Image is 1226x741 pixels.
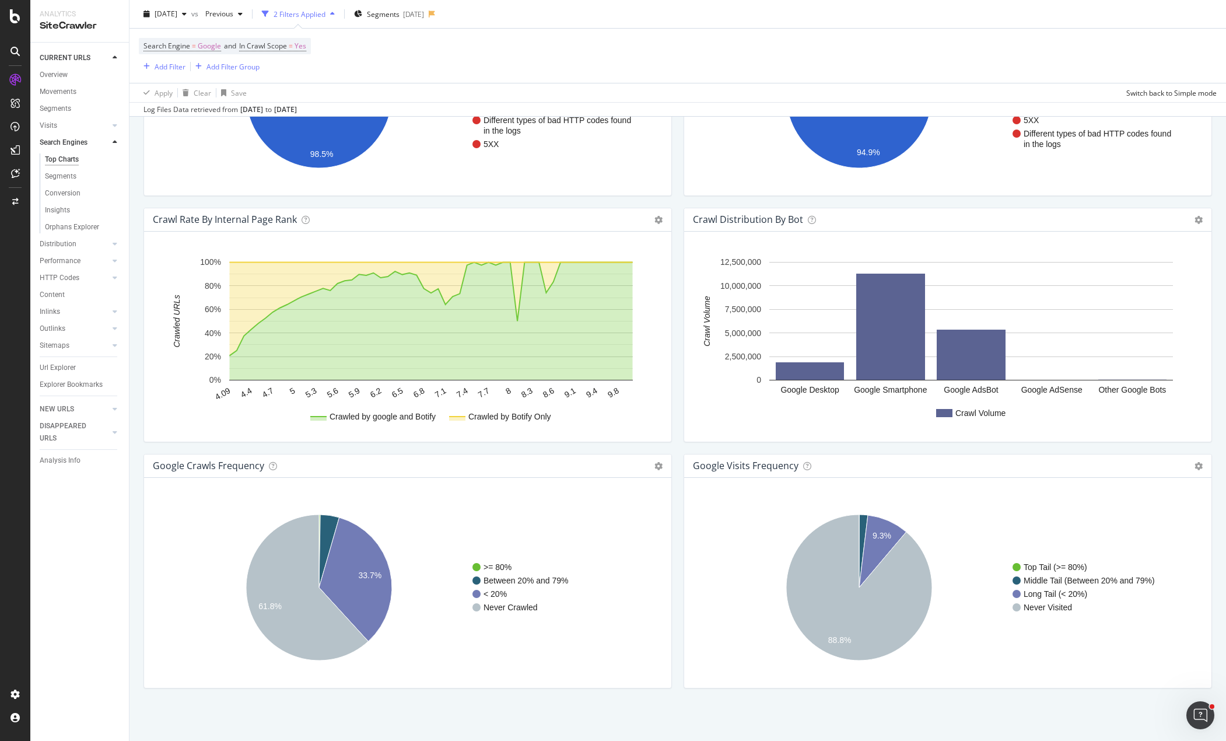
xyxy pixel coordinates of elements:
[367,9,400,19] span: Segments
[654,462,663,470] i: Options
[40,238,109,250] a: Distribution
[693,497,1198,679] svg: A chart.
[725,352,761,361] text: 2,500,000
[541,386,556,400] text: 8.6
[40,306,60,318] div: Inlinks
[155,9,177,19] span: 2025 Sep. 13th
[40,379,103,391] div: Explorer Bookmarks
[693,250,1198,432] svg: A chart.
[484,576,569,585] text: Between 20% and 79%
[40,455,121,467] a: Analysis Info
[209,376,221,385] text: 0%
[45,187,80,200] div: Conversion
[725,328,761,338] text: 5,000,000
[172,295,181,348] text: Crawled URLs
[330,412,436,421] text: Crawled by google and Botify
[1024,562,1087,572] text: Top Tail (>= 80%)
[1186,701,1214,729] iframe: Intercom live chat
[231,88,247,97] div: Save
[359,571,382,581] text: 33.7%
[40,306,109,318] a: Inlinks
[1024,603,1072,612] text: Never Visited
[224,41,236,51] span: and
[780,385,839,394] text: Google Desktop
[139,60,185,74] button: Add Filter
[693,212,803,228] h4: Crawl Distribution By Bot
[412,386,426,400] text: 6.8
[239,386,254,400] text: 4.4
[45,187,121,200] a: Conversion
[40,289,121,301] a: Content
[40,103,71,115] div: Segments
[484,562,512,572] text: >= 80%
[304,386,318,400] text: 5.3
[468,412,551,421] text: Crawled by Botify Only
[153,212,297,228] h4: Crawl Rate By Internal Page Rank
[1024,589,1087,599] text: Long Tail (< 20%)
[944,385,999,394] text: Google AdsBot
[153,250,658,432] svg: A chart.
[40,323,65,335] div: Outlinks
[720,258,761,267] text: 12,500,000
[347,386,362,400] text: 5.9
[1024,129,1171,138] text: Different types of bad HTTP codes found
[1195,216,1203,224] i: Options
[477,386,491,400] text: 7.7
[201,5,247,23] button: Previous
[40,19,120,33] div: SiteCrawler
[139,83,173,102] button: Apply
[274,9,325,19] div: 2 Filters Applied
[40,455,80,467] div: Analysis Info
[40,52,90,64] div: CURRENT URLS
[606,386,621,400] text: 9.8
[40,362,121,374] a: Url Explorer
[725,305,761,314] text: 7,500,000
[40,340,109,352] a: Sitemaps
[40,289,65,301] div: Content
[205,281,221,291] text: 80%
[484,139,499,149] text: 5XX
[45,204,70,216] div: Insights
[584,386,599,400] text: 9.4
[484,589,507,599] text: < 20%
[854,385,927,394] text: Google Smartphone
[40,340,69,352] div: Sitemaps
[40,86,121,98] a: Movements
[191,9,201,19] span: vs
[139,5,191,23] button: [DATE]
[40,272,109,284] a: HTTP Codes
[40,137,109,149] a: Search Engines
[484,603,538,612] text: Never Crawled
[40,86,76,98] div: Movements
[455,386,470,400] text: 7.4
[857,148,880,157] text: 94.9%
[693,458,798,474] h4: google Visits Frequency
[257,5,339,23] button: 2 Filters Applied
[403,9,424,19] div: [DATE]
[40,69,121,81] a: Overview
[720,281,761,291] text: 10,000,000
[206,61,260,71] div: Add Filter Group
[192,41,196,51] span: =
[484,116,631,125] text: Different types of bad HTTP codes found
[40,9,120,19] div: Analytics
[40,137,87,149] div: Search Engines
[213,386,232,402] text: 4.09
[153,497,658,679] svg: A chart.
[40,52,109,64] a: CURRENT URLS
[433,386,448,400] text: 7.1
[40,420,99,445] div: DISAPPEARED URLS
[295,38,306,54] span: Yes
[40,255,109,267] a: Performance
[261,386,275,400] text: 4.7
[143,104,297,115] div: Log Files Data retrieved from to
[1024,116,1039,125] text: 5XX
[40,272,79,284] div: HTTP Codes
[40,420,109,445] a: DISAPPEARED URLS
[40,238,76,250] div: Distribution
[45,153,121,166] a: Top Charts
[45,204,121,216] a: Insights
